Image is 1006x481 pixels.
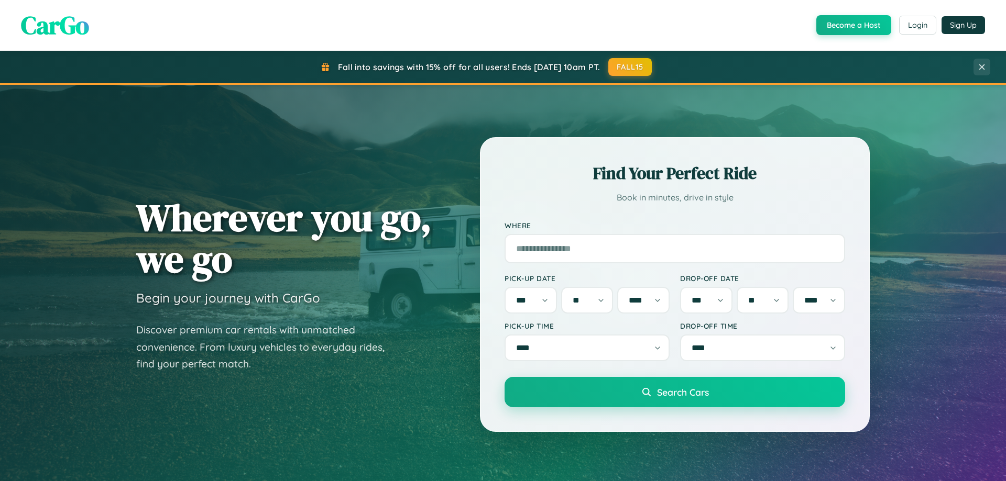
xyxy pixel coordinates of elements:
label: Pick-up Time [505,321,670,330]
label: Pick-up Date [505,274,670,283]
p: Book in minutes, drive in style [505,190,845,205]
h1: Wherever you go, we go [136,197,432,279]
button: Sign Up [942,16,985,34]
button: FALL15 [608,58,652,76]
span: CarGo [21,8,89,42]
button: Search Cars [505,377,845,407]
span: Fall into savings with 15% off for all users! Ends [DATE] 10am PT. [338,62,600,72]
label: Drop-off Date [680,274,845,283]
h3: Begin your journey with CarGo [136,290,320,306]
label: Where [505,221,845,230]
p: Discover premium car rentals with unmatched convenience. From luxury vehicles to everyday rides, ... [136,321,398,373]
button: Login [899,16,936,35]
h2: Find Your Perfect Ride [505,162,845,185]
span: Search Cars [657,386,709,398]
label: Drop-off Time [680,321,845,330]
button: Become a Host [816,15,891,35]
